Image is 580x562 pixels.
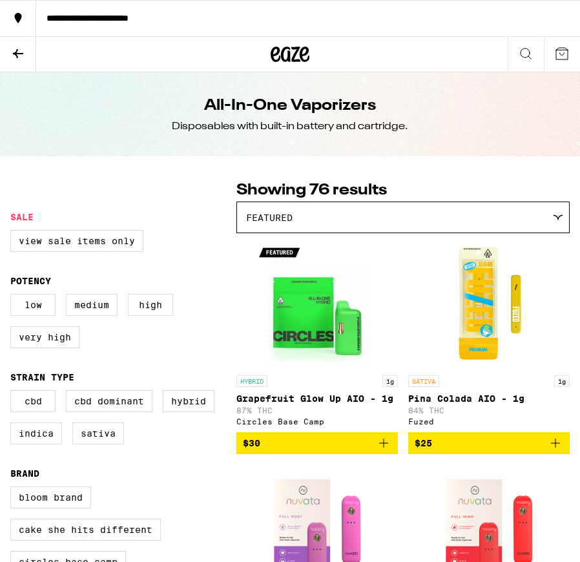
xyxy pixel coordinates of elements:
div: Circles Base Camp [236,417,398,426]
label: Low [10,294,56,316]
h1: All-In-One Vaporizers [204,95,376,117]
label: Hybrid [163,390,214,412]
span: Featured [246,213,293,223]
div: Disposables with built-in battery and cartridge. [172,120,408,134]
p: Showing 76 results [236,180,570,202]
p: Pina Colada AIO - 1g [408,393,570,404]
p: Grapefruit Glow Up AIO - 1g [236,393,398,404]
label: Bloom Brand [10,486,91,508]
label: Very High [10,326,79,348]
label: CBD Dominant [66,390,152,412]
p: HYBRID [236,375,267,387]
label: CBD [10,390,56,412]
legend: Potency [10,276,51,286]
p: SATIVA [408,375,439,387]
a: Open page for Grapefruit Glow Up AIO - 1g from Circles Base Camp [236,240,398,432]
legend: Sale [10,212,34,222]
img: Fuzed - Pina Colada AIO - 1g [424,240,554,369]
label: Indica [10,422,62,444]
a: Open page for Pina Colada AIO - 1g from Fuzed [408,240,570,432]
label: Cake She Hits Different [10,519,161,541]
button: Add to bag [236,432,398,454]
p: 84% THC [408,406,570,415]
label: Medium [66,294,118,316]
button: Add to bag [408,432,570,454]
legend: Brand [10,468,39,479]
p: 87% THC [236,406,398,415]
p: 1g [554,375,570,387]
p: 1g [382,375,398,387]
label: High [128,294,173,316]
label: Sativa [72,422,124,444]
span: $25 [415,438,432,448]
legend: Strain Type [10,372,74,382]
span: $30 [243,438,260,448]
img: Circles Base Camp - Grapefruit Glow Up AIO - 1g [253,240,382,369]
div: Fuzed [408,417,570,426]
label: View Sale Items Only [10,230,143,252]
